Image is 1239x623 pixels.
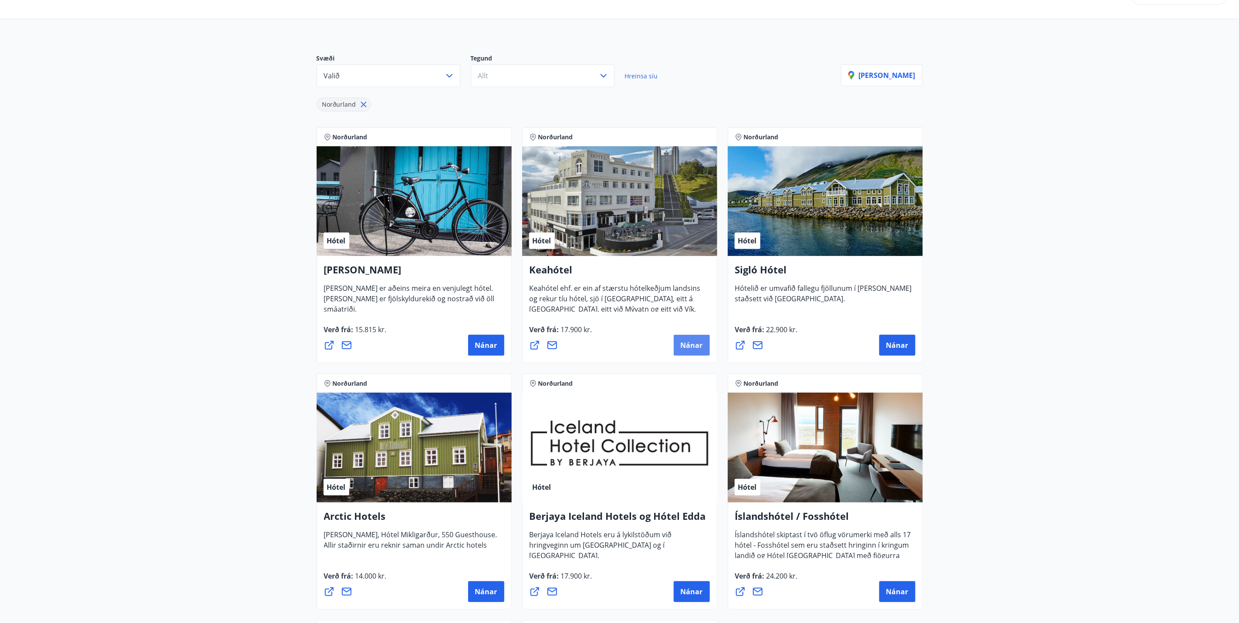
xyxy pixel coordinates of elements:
[533,482,551,492] span: Hótel
[879,581,915,602] button: Nánar
[559,325,592,334] span: 17.900 kr.
[530,325,592,341] span: Verð frá :
[530,509,710,529] h4: Berjaya Iceland Hotels og Hótel Edda
[333,133,368,141] span: Norðurland
[468,335,504,356] button: Nánar
[681,340,703,350] span: Nánar
[735,571,798,588] span: Verð frá :
[324,530,497,557] span: [PERSON_NAME], Hótel Mikligarður, 550 Guesthouse. Allir staðirnir eru reknir saman undir Arctic h...
[478,71,489,81] span: Allt
[765,325,798,334] span: 22.900 kr.
[886,340,908,350] span: Nánar
[475,340,497,350] span: Nánar
[625,72,658,80] span: Hreinsa síu
[322,100,356,108] span: Norðurland
[538,133,573,141] span: Norðurland
[530,263,710,283] h4: Keahótel
[765,571,798,581] span: 24.200 kr.
[530,571,592,588] span: Verð frá :
[327,236,346,246] span: Hótel
[538,379,573,388] span: Norðurland
[324,263,504,283] h4: [PERSON_NAME]
[333,379,368,388] span: Norðurland
[317,54,471,64] p: Svæði
[879,335,915,356] button: Nánar
[559,571,592,581] span: 17.900 kr.
[317,64,460,87] button: Valið
[681,587,703,596] span: Nánar
[674,335,710,356] button: Nánar
[324,283,495,321] span: [PERSON_NAME] er aðeins meira en venjulegt hótel. [PERSON_NAME] er fjölskyldurekið og nostrað við...
[735,283,912,310] span: Hótelið er umvafið fallegu fjöllunum í [PERSON_NAME] staðsett við [GEOGRAPHIC_DATA].
[475,587,497,596] span: Nánar
[533,236,551,246] span: Hótel
[324,71,340,81] span: Valið
[848,71,915,80] p: [PERSON_NAME]
[744,133,779,141] span: Norðurland
[530,530,672,567] span: Berjaya Iceland Hotels eru á lykilstöðum við hringveginn um [GEOGRAPHIC_DATA] og í [GEOGRAPHIC_DA...
[468,581,504,602] button: Nánar
[471,64,614,87] button: Allt
[354,571,387,581] span: 14.000 kr.
[327,482,346,492] span: Hótel
[317,98,371,111] div: Norðurland
[471,54,625,64] p: Tegund
[324,571,387,588] span: Verð frá :
[735,509,915,529] h4: Íslandshótel / Fosshótel
[735,325,798,341] span: Verð frá :
[324,325,387,341] span: Verð frá :
[324,509,504,529] h4: Arctic Hotels
[530,283,701,342] span: Keahótel ehf. er ein af stærstu hótelkeðjum landsins og rekur tíu hótel, sjö í [GEOGRAPHIC_DATA],...
[738,482,757,492] span: Hótel
[841,64,923,86] button: [PERSON_NAME]
[738,236,757,246] span: Hótel
[886,587,908,596] span: Nánar
[674,581,710,602] button: Nánar
[744,379,779,388] span: Norðurland
[735,263,915,283] h4: Sigló Hótel
[735,530,911,578] span: Íslandshótel skiptast í tvö öflug vörumerki með alls 17 hótel - Fosshótel sem eru staðsett hringi...
[354,325,387,334] span: 15.815 kr.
